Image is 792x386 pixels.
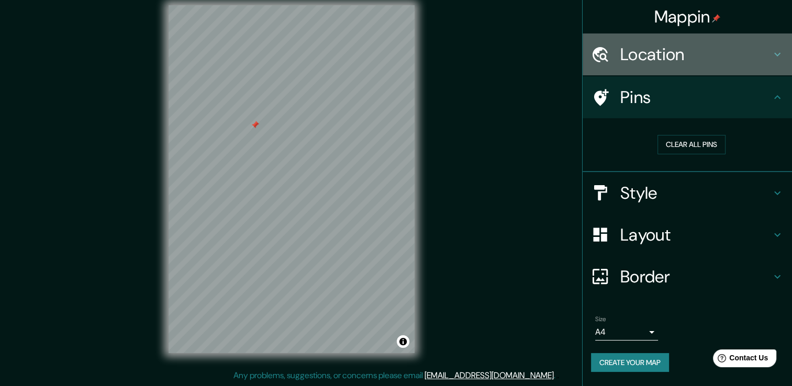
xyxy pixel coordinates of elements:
div: Layout [583,214,792,256]
h4: Layout [620,224,771,245]
iframe: Help widget launcher [699,345,780,374]
label: Size [595,314,606,323]
h4: Style [620,183,771,203]
div: Style [583,172,792,214]
button: Create your map [591,353,669,372]
a: [EMAIL_ADDRESS][DOMAIN_NAME] [425,370,554,381]
div: . [557,369,559,382]
div: Border [583,256,792,298]
button: Toggle attribution [397,335,409,348]
div: A4 [595,324,658,340]
h4: Mappin [654,6,721,27]
div: Location [583,33,792,75]
div: . [555,369,557,382]
img: pin-icon.png [712,14,720,22]
h4: Pins [620,87,771,108]
canvas: Map [169,5,415,353]
p: Any problems, suggestions, or concerns please email . [233,369,555,382]
button: Clear all pins [657,135,726,154]
div: Pins [583,76,792,118]
h4: Border [620,266,771,287]
h4: Location [620,44,771,65]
